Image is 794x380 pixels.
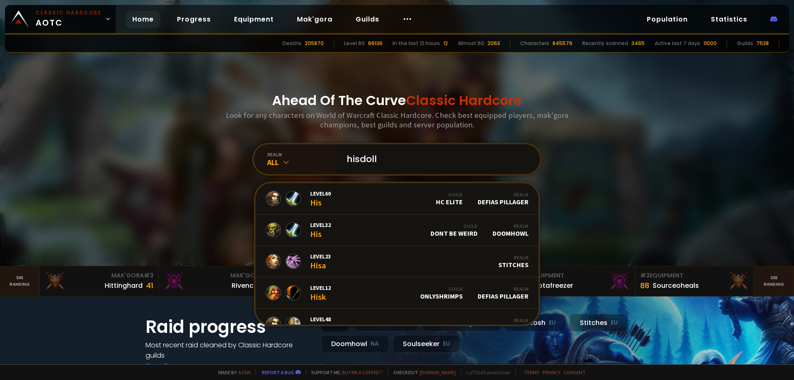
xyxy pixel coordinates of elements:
h1: Ahead Of The Curve [272,91,522,110]
div: Guild [420,286,463,292]
a: Seeranking [754,266,794,296]
div: Sourceoheals [653,280,699,291]
small: EU [443,340,450,348]
span: Made by [213,369,251,375]
div: Equipment [521,271,630,280]
div: Hisa [310,253,331,270]
div: 7538 [756,40,769,47]
a: Equipment [227,11,280,28]
div: Characters [520,40,549,47]
div: 845579 [552,40,572,47]
span: v. d752d5 - production [461,369,510,375]
input: Search a character... [342,144,530,174]
a: Population [640,11,694,28]
small: EU [549,319,556,327]
a: Level12HiskGuildOnlyshrimpsRealmDefias Pillager [256,277,538,309]
div: Guild [430,223,478,229]
div: 88 [640,280,649,291]
div: Realm [478,286,529,292]
div: Deaths [282,40,301,47]
a: Mak'Gora#3Hittinghard41 [40,266,159,296]
div: Equipment [640,271,749,280]
span: Checkout [388,369,456,375]
h4: Most recent raid cleaned by Classic Hardcore guilds [146,340,311,361]
div: Guilds [737,40,753,47]
span: Classic Hardcore [406,91,522,110]
div: Rivench [232,280,258,291]
a: Mak'gora [290,11,339,28]
a: Level32HisGuildDont Be WeirdRealmDoomhowl [256,215,538,246]
div: Notafreezer [533,280,573,291]
div: Realm [497,317,529,323]
div: Stitches [498,254,529,269]
div: Defias Pillager [478,286,529,300]
div: 66136 [368,40,383,47]
div: 41 [146,280,153,291]
a: Terms [524,369,539,375]
h3: Look for any characters on World of Warcraft Classic Hardcore. Check best equipped players, mak'g... [222,110,572,129]
small: EU [611,319,618,327]
div: Nek'Rosh [505,314,566,332]
div: Guild [436,191,463,198]
div: Nek'Rosh [497,317,529,332]
div: In the last 12 hours [392,40,440,47]
a: Progress [170,11,218,28]
div: Doomhowl [321,335,389,353]
div: Realm [493,223,529,229]
div: Level 60 [344,40,365,47]
a: Mak'Gora#2Rivench100 [159,266,278,296]
div: 205870 [305,40,324,47]
span: Level 60 [310,190,331,197]
div: His [310,221,331,239]
a: #2Equipment88Notafreezer [516,266,635,296]
a: Level23HisaRealmStitches [256,246,538,277]
span: # 3 [640,271,650,280]
h1: Raid progress [146,314,311,340]
div: Onlyshrimps [420,286,463,300]
div: Soulseeker [392,335,460,353]
a: See all progress [146,361,199,370]
a: Privacy [543,369,560,375]
span: # 3 [144,271,153,280]
div: Dont Be Weird [430,223,478,237]
a: #3Equipment88Sourceoheals [635,266,754,296]
a: a fan [238,369,251,375]
small: Classic Hardcore [36,9,102,17]
span: Level 12 [310,284,331,292]
div: Realm [478,191,529,198]
a: Report a bug [262,369,294,375]
div: Mak'Gora [45,271,153,280]
a: Buy me a coffee [342,369,383,375]
a: [DOMAIN_NAME] [420,369,456,375]
div: Hist [310,315,331,333]
div: Hisk [310,284,331,302]
div: Mak'Gora [164,271,273,280]
small: NA [371,340,379,348]
div: 2063 [488,40,500,47]
a: Consent [564,369,586,375]
a: Level60HisGuildHC EliteRealmDefias Pillager [256,183,538,215]
span: Level 23 [310,253,331,260]
a: Home [126,11,160,28]
div: 12 [443,40,448,47]
div: Almost 60 [458,40,484,47]
div: Hittinghard [105,280,143,291]
div: Recently scanned [582,40,628,47]
a: Statistics [704,11,754,28]
a: Level48HistRealmNek'Rosh [256,309,538,340]
div: All [267,158,337,167]
div: realm [267,151,337,158]
div: Active last 7 days [655,40,700,47]
span: Support me, [306,369,383,375]
div: Realm [498,254,529,261]
span: Level 32 [310,221,331,229]
span: Level 48 [310,315,331,323]
div: HC Elite [436,191,463,206]
div: His [310,190,331,208]
div: 3465 [631,40,645,47]
div: Doomhowl [493,223,529,237]
div: 11000 [703,40,717,47]
div: Stitches [569,314,628,332]
a: Classic HardcoreAOTC [5,5,116,33]
div: Defias Pillager [478,191,529,206]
